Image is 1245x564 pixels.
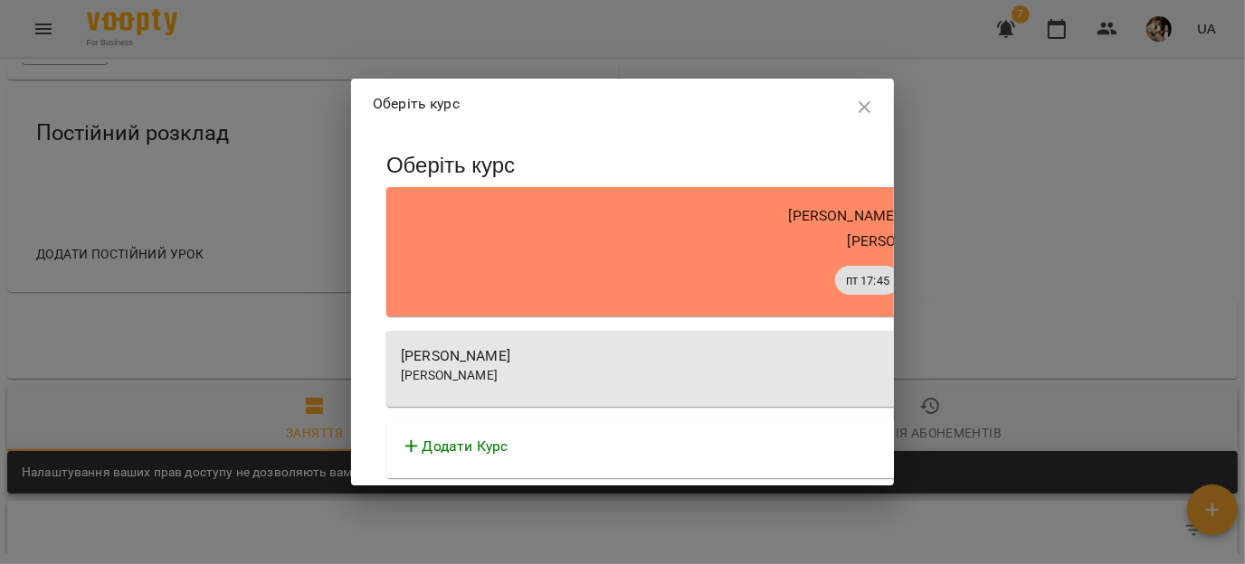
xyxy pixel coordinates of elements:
span: [PERSON_NAME] [401,368,498,382]
p: Додати Курс [423,436,508,457]
p: [PERSON_NAME] [789,205,898,227]
p: Оберіть курс [373,93,460,115]
span: [PERSON_NAME] [848,232,957,249]
span: пт 17:45 [835,272,900,289]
